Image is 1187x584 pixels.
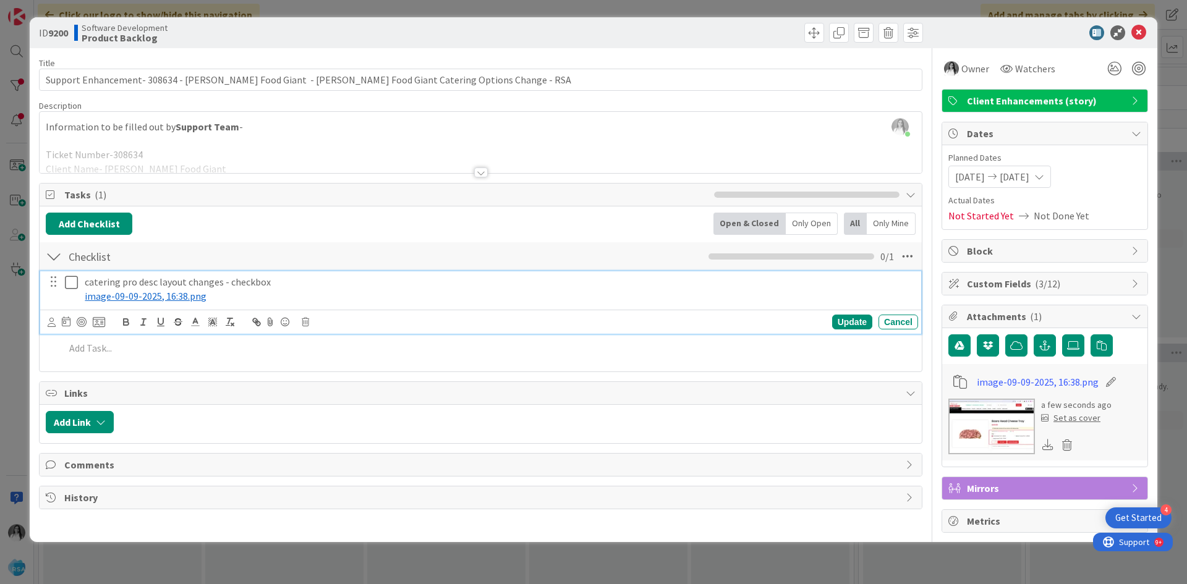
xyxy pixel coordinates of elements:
[95,188,106,201] span: ( 1 )
[948,194,1141,207] span: Actual Dates
[39,25,68,40] span: ID
[879,315,918,329] div: Cancel
[1000,169,1029,184] span: [DATE]
[967,126,1125,141] span: Dates
[39,69,922,91] input: type card name here...
[967,243,1125,258] span: Block
[948,208,1014,223] span: Not Started Yet
[967,481,1125,496] span: Mirrors
[46,411,114,433] button: Add Link
[713,213,786,235] div: Open & Closed
[1105,507,1172,528] div: Open Get Started checklist, remaining modules: 4
[85,275,913,289] p: catering pro desc layout changes - checkbox
[1041,399,1112,412] div: a few seconds ago
[944,61,959,76] img: bs
[786,213,838,235] div: Only Open
[891,118,909,135] img: JbJjnA6jwQjbMO45oKCiXYnue5pltFIo.png
[64,187,708,202] span: Tasks
[1034,208,1089,223] span: Not Done Yet
[39,100,82,111] span: Description
[1115,512,1162,524] div: Get Started
[948,151,1141,164] span: Planned Dates
[1030,310,1042,323] span: ( 1 )
[46,120,916,134] p: Information to be filled out by -
[867,213,916,235] div: Only Mine
[39,57,55,69] label: Title
[48,27,68,39] b: 9200
[64,245,342,268] input: Add Checklist...
[176,121,239,133] strong: Support Team
[961,61,989,76] span: Owner
[967,93,1125,108] span: Client Enhancements (story)
[967,309,1125,324] span: Attachments
[955,169,985,184] span: [DATE]
[62,5,69,15] div: 9+
[46,213,132,235] button: Add Checklist
[1015,61,1055,76] span: Watchers
[82,23,168,33] span: Software Development
[977,375,1099,389] a: image-09-09-2025, 16:38.png
[1160,504,1172,515] div: 4
[967,514,1125,528] span: Metrics
[967,276,1125,291] span: Custom Fields
[82,33,168,43] b: Product Backlog
[64,386,900,400] span: Links
[1041,437,1055,453] div: Download
[832,315,872,329] div: Update
[64,490,900,505] span: History
[844,213,867,235] div: All
[1041,412,1100,425] div: Set as cover
[85,290,206,302] span: image-09-09-2025, 16:38.png
[26,2,56,17] span: Support
[64,457,900,472] span: Comments
[880,249,894,264] span: 0 / 1
[1035,277,1060,290] span: ( 3/12 )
